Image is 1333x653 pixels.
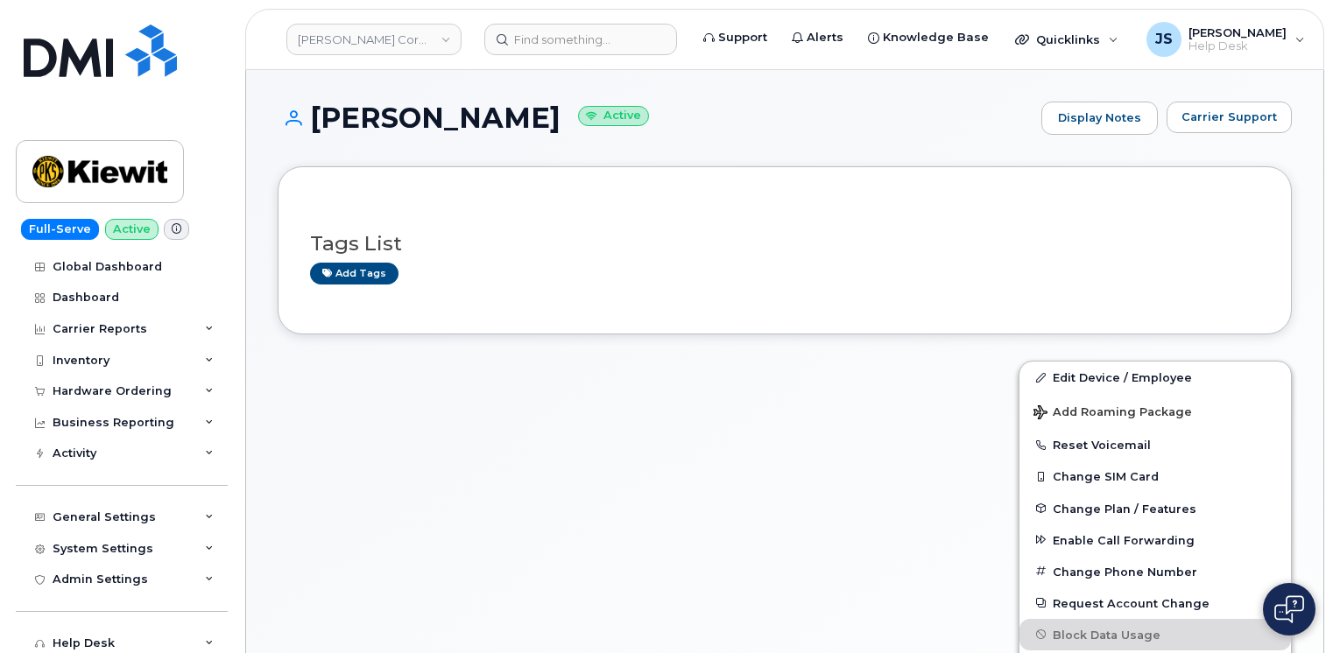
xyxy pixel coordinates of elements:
img: Open chat [1274,595,1304,623]
a: Edit Device / Employee [1019,362,1291,393]
button: Enable Call Forwarding [1019,524,1291,556]
small: Active [578,106,649,126]
a: Add tags [310,263,398,284]
button: Change Phone Number [1019,556,1291,587]
button: Change SIM Card [1019,460,1291,492]
button: Block Data Usage [1019,619,1291,650]
span: Change Plan / Features [1053,502,1196,515]
span: Enable Call Forwarding [1053,533,1195,546]
span: Carrier Support [1181,109,1277,125]
h3: Tags List [310,233,1259,255]
button: Request Account Change [1019,587,1291,619]
button: Carrier Support [1167,102,1292,133]
button: Change Plan / Features [1019,493,1291,524]
span: Add Roaming Package [1033,405,1192,422]
button: Reset Voicemail [1019,429,1291,460]
h1: [PERSON_NAME] [278,102,1033,133]
a: Display Notes [1041,102,1158,135]
button: Add Roaming Package [1019,393,1291,429]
